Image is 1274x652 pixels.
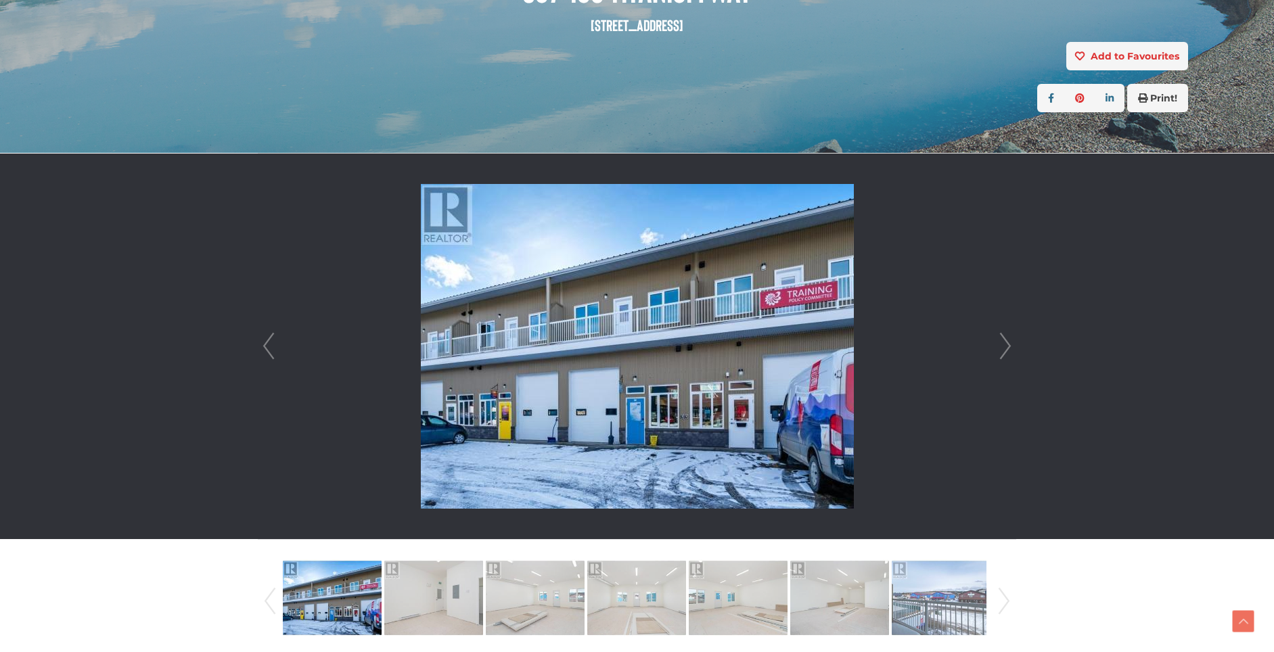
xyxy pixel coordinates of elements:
[486,559,585,636] img: Property-28074993-Photo-3.jpg
[1066,42,1188,70] button: Add to Favourites
[258,154,279,539] a: Prev
[1091,50,1179,62] strong: Add to Favourites
[892,559,991,636] img: Property-28074993-Photo-7.jpg
[283,559,382,636] img: Property-28074993-Photo-1.jpg
[689,559,788,636] img: Property-28074993-Photo-5.jpg
[1127,84,1188,112] button: Print!
[994,555,1014,647] a: Next
[587,559,686,636] img: Property-28074993-Photo-4.jpg
[384,559,483,636] img: Property-28074993-Photo-2.jpg
[995,154,1016,539] a: Next
[260,555,280,647] a: Prev
[790,559,889,636] img: Property-28074993-Photo-6.jpg
[421,184,854,509] img: 307-105 Titanium Way, Whitehorse, Yukon Y1A 0E7 - Photo 1 - 16265
[591,16,683,34] small: [STREET_ADDRESS]
[1150,92,1177,104] strong: Print!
